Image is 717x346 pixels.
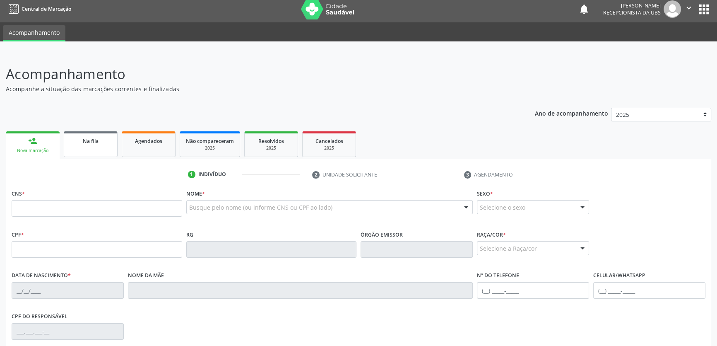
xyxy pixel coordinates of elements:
img: img [664,0,681,18]
input: __/__/____ [12,282,124,299]
span: Selecione a Raça/cor [480,244,537,253]
input: ___.___.___-__ [12,323,124,340]
span: Resolvidos [258,138,284,145]
span: Cancelados [315,138,343,145]
label: Data de nascimento [12,269,71,282]
label: Sexo [477,187,493,200]
div: Nova marcação [12,148,54,154]
label: CPF do responsável [12,310,67,323]
p: Acompanhamento [6,64,500,85]
p: Ano de acompanhamento [535,108,608,118]
div: Indivíduo [198,171,226,178]
input: (__) _____-_____ [593,282,705,299]
button: apps [697,2,711,17]
span: Selecione o sexo [480,203,525,212]
label: Nome da mãe [128,269,164,282]
label: Nome [186,187,205,200]
input: (__) _____-_____ [477,282,589,299]
label: CPF [12,228,24,241]
label: Celular/WhatsApp [593,269,645,282]
a: Acompanhamento [3,25,65,41]
label: Raça/cor [477,228,506,241]
button: notifications [578,3,590,15]
div: [PERSON_NAME] [603,2,661,9]
span: Recepcionista da UBS [603,9,661,16]
span: Agendados [135,138,162,145]
div: 2025 [186,145,234,151]
button:  [681,0,697,18]
label: RG [186,228,193,241]
label: CNS [12,187,25,200]
i:  [684,3,693,12]
span: Central de Marcação [22,5,71,12]
div: 2025 [308,145,350,151]
p: Acompanhe a situação das marcações correntes e finalizadas [6,85,500,93]
label: Órgão emissor [361,228,403,241]
span: Na fila [83,138,99,145]
div: 2025 [250,145,292,151]
div: person_add [28,136,37,145]
label: Nº do Telefone [477,269,519,282]
span: Não compareceram [186,138,234,145]
span: Busque pelo nome (ou informe CNS ou CPF ao lado) [189,203,332,212]
a: Central de Marcação [6,2,71,16]
div: 1 [188,171,195,178]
